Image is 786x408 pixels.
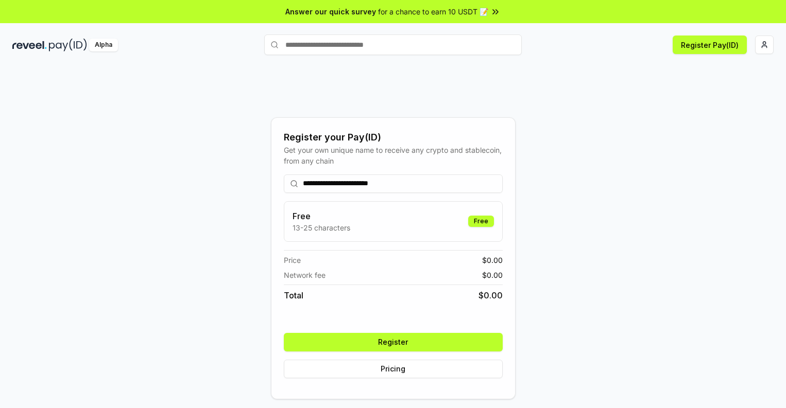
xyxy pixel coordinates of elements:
[284,270,326,280] span: Network fee
[482,255,503,265] span: $ 0.00
[284,360,503,378] button: Pricing
[49,39,87,51] img: pay_id
[89,39,118,51] div: Alpha
[285,6,376,17] span: Answer our quick survey
[293,210,350,222] h3: Free
[482,270,503,280] span: $ 0.00
[479,289,503,301] span: $ 0.00
[284,130,503,145] div: Register your Pay(ID)
[378,6,488,17] span: for a chance to earn 10 USDT 📝
[673,36,747,54] button: Register Pay(ID)
[12,39,47,51] img: reveel_dark
[284,145,503,166] div: Get your own unique name to receive any crypto and stablecoin, from any chain
[468,216,494,227] div: Free
[284,289,303,301] span: Total
[293,222,350,233] p: 13-25 characters
[284,255,301,265] span: Price
[284,333,503,351] button: Register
